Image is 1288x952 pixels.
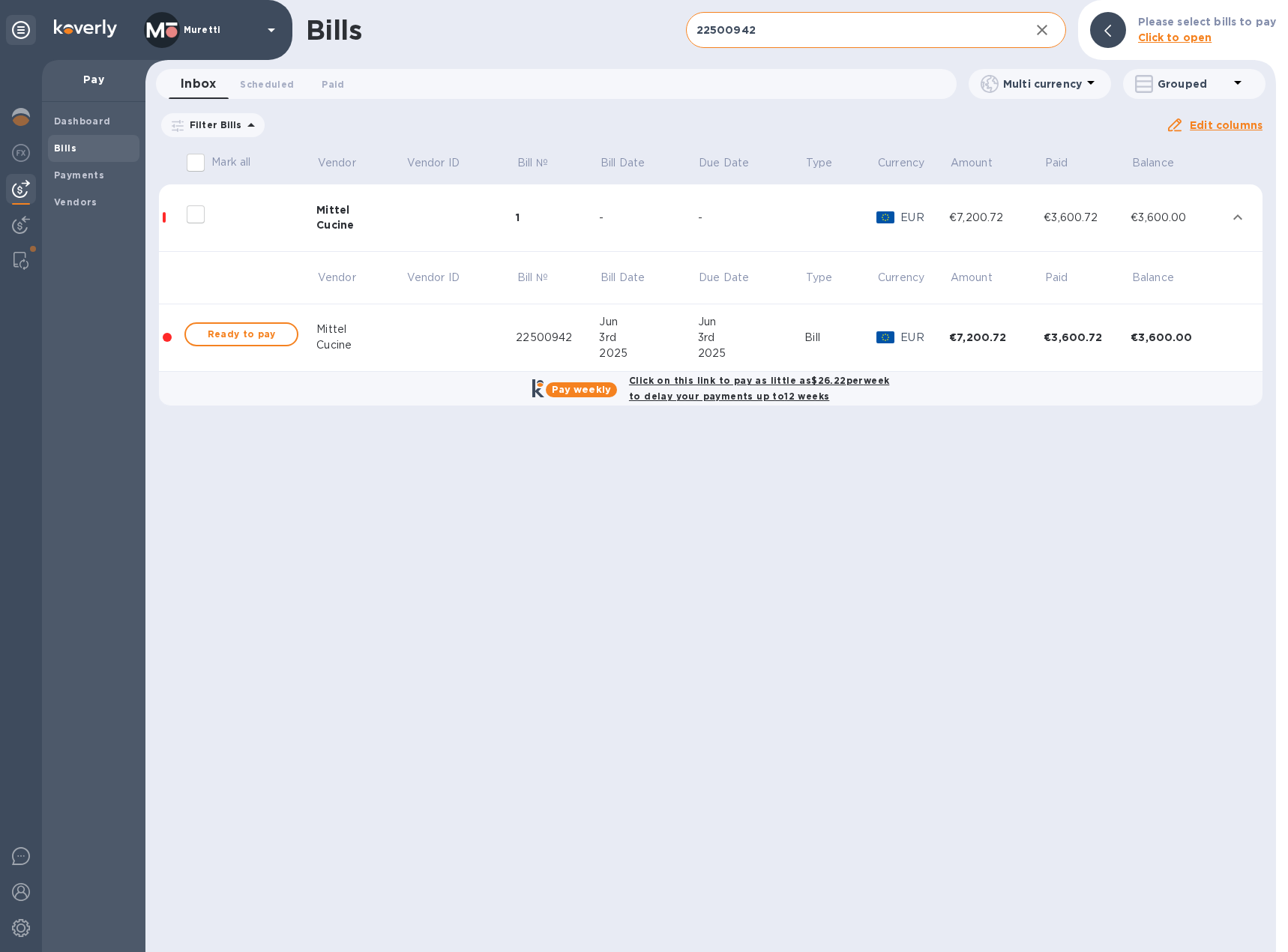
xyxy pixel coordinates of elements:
p: Bill № [517,155,548,171]
div: Mittel [316,202,406,217]
span: Vendor [318,270,376,286]
p: Vendor ID [407,155,460,171]
button: Ready to pay [184,322,298,346]
b: Dashboard [54,115,111,127]
span: Amount [951,270,1012,286]
b: Pay weekly [552,384,611,395]
div: €7,200.72 [949,330,1044,345]
p: Type [806,155,833,171]
div: €3,600.72 [1044,210,1131,226]
p: Bill № [517,270,548,286]
span: Vendor ID [407,155,479,171]
div: Mittel [316,322,406,337]
div: €3,600.00 [1131,210,1225,226]
div: 2025 [698,346,805,361]
p: Amount [951,155,993,171]
span: Paid [1045,270,1088,286]
div: Unpin categories [6,15,36,45]
p: Vendor [318,155,356,171]
p: Filter Bills [184,118,242,131]
p: Due Date [699,270,749,286]
p: Vendor ID [407,270,460,286]
p: Type [806,270,833,286]
div: - [599,210,697,226]
div: €3,600.72 [1044,330,1131,345]
span: Balance [1132,155,1194,171]
p: Muretti [184,25,259,35]
div: 3rd [599,330,697,346]
span: Vendor [318,155,376,171]
span: Bill № [517,270,568,286]
p: Currency [878,155,924,171]
div: €7,200.72 [949,210,1044,226]
div: 1 [516,210,599,225]
div: Jun [698,314,805,330]
b: Vendors [54,196,97,208]
u: Edit columns [1190,119,1263,131]
p: EUR [900,210,949,226]
p: Vendor [318,270,356,286]
div: Cucine [316,337,406,353]
b: Click to open [1138,31,1212,43]
b: Bills [54,142,76,154]
div: - [698,210,805,226]
span: Scheduled [240,76,294,92]
p: Multi currency [1003,76,1082,91]
p: Currency [878,270,924,286]
p: Due Date [699,155,749,171]
p: Paid [1045,155,1068,171]
div: 22500942 [516,330,599,346]
p: Balance [1132,155,1174,171]
p: Amount [951,270,993,286]
h1: Bills [306,14,361,46]
img: Foreign exchange [12,144,30,162]
span: Type [806,270,852,286]
span: Inbox [181,73,216,94]
span: Paid [322,76,344,92]
button: expand row [1227,206,1249,229]
div: 3rd [698,330,805,346]
span: Vendor ID [407,270,479,286]
p: Paid [1045,270,1068,286]
span: Bill № [517,155,568,171]
p: Pay [54,72,133,87]
b: Click on this link to pay as little as $26.22 per week to delay your payments up to 12 weeks [629,375,889,402]
p: Mark all [211,154,250,170]
div: €3,600.00 [1131,330,1225,345]
span: Bill Date [601,270,664,286]
div: Jun [599,314,697,330]
span: Amount [951,155,1012,171]
p: Bill Date [601,155,645,171]
div: 2025 [599,346,697,361]
p: Bill Date [601,270,645,286]
div: Bill [804,330,876,346]
span: Ready to pay [198,325,285,343]
p: Balance [1132,270,1174,286]
b: Payments [54,169,104,181]
b: Please select bills to pay [1138,16,1276,28]
img: Logo [54,19,117,37]
span: Paid [1045,155,1088,171]
p: Grouped [1158,76,1229,91]
div: Cucine [316,217,406,232]
span: Balance [1132,270,1194,286]
p: EUR [900,330,949,346]
span: Due Date [699,270,768,286]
